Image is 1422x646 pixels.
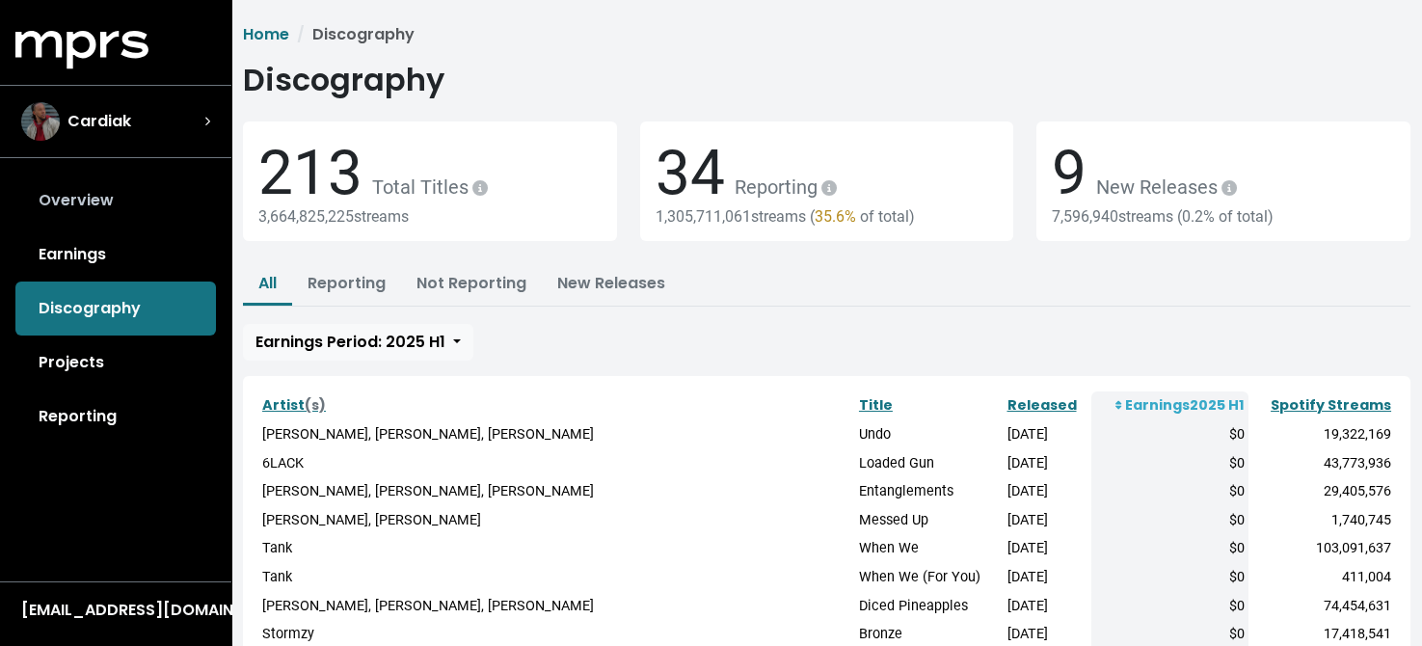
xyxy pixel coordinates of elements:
[15,390,216,444] a: Reporting
[1003,449,1091,478] td: [DATE]
[258,137,362,209] span: 213
[1095,453,1244,474] div: $0
[308,272,386,294] a: Reporting
[1003,506,1091,535] td: [DATE]
[855,592,1004,621] td: Diced Pineapples
[855,420,1004,449] td: Undo
[15,38,148,60] a: mprs logo
[1095,424,1244,445] div: $0
[258,563,855,592] td: Tank
[258,534,855,563] td: Tank
[15,336,216,390] a: Projects
[1095,567,1244,588] div: $0
[1248,534,1395,563] td: 103,091,637
[557,272,665,294] a: New Releases
[255,331,445,353] span: Earnings Period: 2025 H1
[258,506,855,535] td: [PERSON_NAME], [PERSON_NAME]
[656,207,999,226] div: 1,305,711,061 streams ( of total)
[1052,207,1395,226] div: 7,596,940 streams ( of total)
[855,563,1004,592] td: When We (For You)
[243,23,1410,46] nav: breadcrumb
[656,137,725,209] span: 34
[1087,175,1241,199] span: New Releases
[305,395,326,415] span: (s)
[1248,592,1395,621] td: 74,454,631
[1248,506,1395,535] td: 1,740,745
[362,175,492,199] span: Total Titles
[243,62,444,98] h1: Discography
[416,272,526,294] a: Not Reporting
[258,420,855,449] td: [PERSON_NAME], [PERSON_NAME], [PERSON_NAME]
[859,395,893,415] a: Title
[258,592,855,621] td: [PERSON_NAME], [PERSON_NAME], [PERSON_NAME]
[1095,624,1244,645] div: $0
[258,477,855,506] td: [PERSON_NAME], [PERSON_NAME], [PERSON_NAME]
[1003,420,1091,449] td: [DATE]
[258,207,602,226] div: 3,664,825,225 streams
[1248,563,1395,592] td: 411,004
[1003,534,1091,563] td: [DATE]
[1248,449,1395,478] td: 43,773,936
[258,449,855,478] td: 6LACK
[855,534,1004,563] td: When We
[855,449,1004,478] td: Loaded Gun
[262,395,326,415] a: Artist(s)
[15,598,216,623] button: [EMAIL_ADDRESS][DOMAIN_NAME]
[1003,477,1091,506] td: [DATE]
[21,599,210,622] div: [EMAIL_ADDRESS][DOMAIN_NAME]
[1095,510,1244,531] div: $0
[243,23,289,45] a: Home
[1095,481,1244,502] div: $0
[289,23,415,46] li: Discography
[1091,391,1248,420] th: Earnings 2025 H1
[1095,538,1244,559] div: $0
[815,207,856,226] span: 35.6%
[67,110,131,133] span: Cardiak
[1095,596,1244,617] div: $0
[1052,137,1087,209] span: 9
[855,477,1004,506] td: Entanglements
[725,175,841,199] span: Reporting
[855,506,1004,535] td: Messed Up
[1271,395,1391,415] a: Spotify Streams
[1003,563,1091,592] td: [DATE]
[1006,395,1076,415] a: Released
[1003,592,1091,621] td: [DATE]
[21,102,60,141] img: The selected account / producer
[15,228,216,282] a: Earnings
[1248,420,1395,449] td: 19,322,169
[15,174,216,228] a: Overview
[1182,207,1215,226] span: 0.2%
[258,272,277,294] a: All
[1248,477,1395,506] td: 29,405,576
[243,324,473,361] button: Earnings Period: 2025 H1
